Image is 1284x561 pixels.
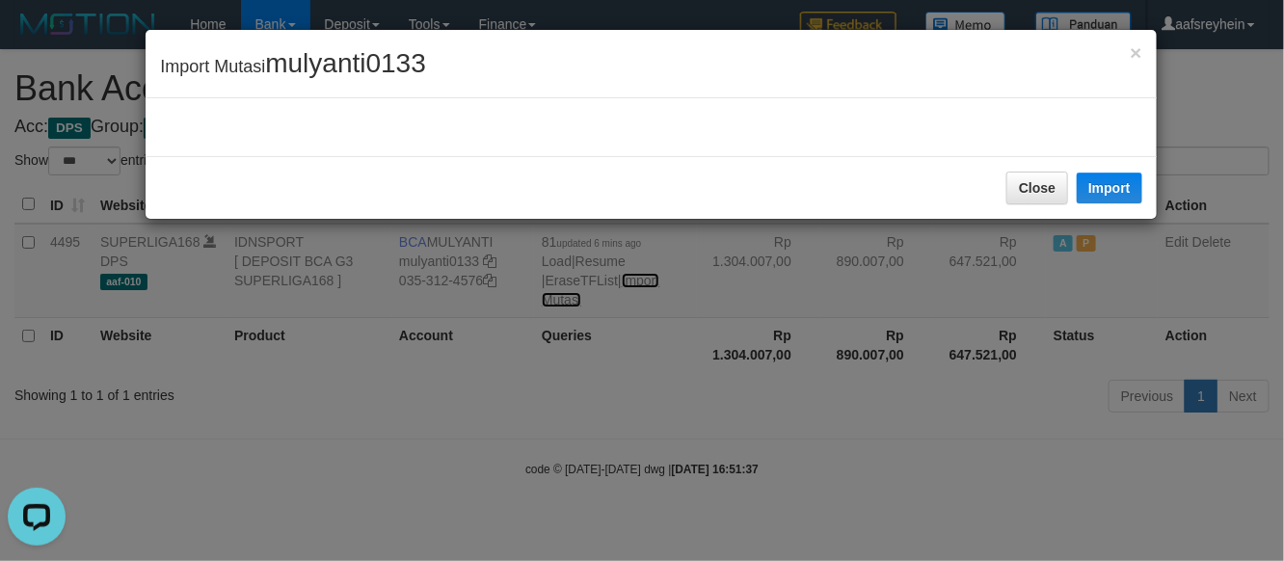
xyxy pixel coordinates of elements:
button: Close [1006,172,1068,204]
button: Open LiveChat chat widget [8,8,66,66]
span: Import Mutasi [160,57,426,76]
span: × [1130,41,1141,64]
button: Close [1130,42,1141,63]
button: Import [1077,173,1142,203]
span: mulyanti0133 [265,48,426,78]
